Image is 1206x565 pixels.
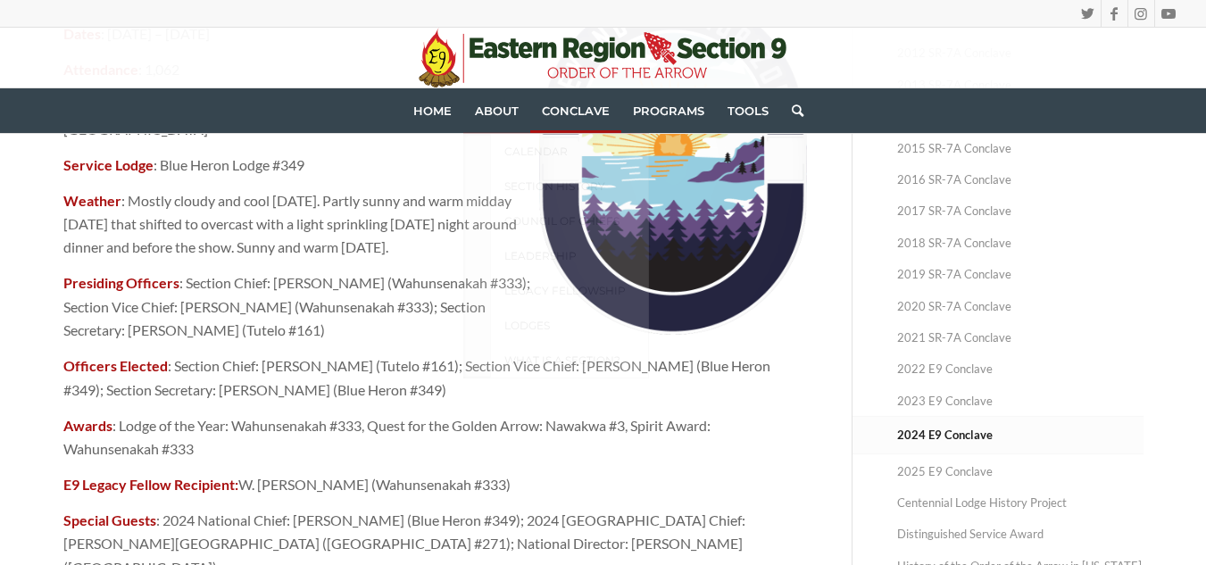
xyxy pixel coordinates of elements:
[63,189,807,260] p: : Mostly cloudy and cool [DATE]. Partly sunny and warm midday [DATE] that shifted to overcast wit...
[504,284,626,297] span: Legacy Fellowship
[897,133,1144,164] a: 2015 SR-7A Conclave
[475,104,519,118] span: About
[780,88,803,133] a: Search
[633,104,704,118] span: Programs
[63,357,168,374] strong: Officers Elected
[897,487,1144,519] a: Centennial Lodge History Project
[530,88,621,133] a: Conclave
[542,104,610,118] span: Conclave
[897,322,1144,353] a: 2021 SR-7A Conclave
[716,88,780,133] a: Tools
[63,473,807,496] p: W. [PERSON_NAME] (Wahunsenakah #333)
[504,353,620,367] span: What is a Section?
[897,353,1144,385] a: 2022 E9 Conclave
[490,134,649,169] a: Calendar
[897,386,1144,417] a: 2023 E9 Conclave
[63,476,238,493] strong: E9 Legacy Fellow Recipient:
[63,354,807,402] p: : Section Chief: [PERSON_NAME] (Tutelo #161); Section Vice Chief: [PERSON_NAME] (Blue Heron #349)...
[504,249,577,262] span: Leadership
[63,271,807,342] p: : Section Chief: [PERSON_NAME] (Wahunsenakah #333); Section Vice Chief: [PERSON_NAME] (Wahunsenak...
[504,319,550,332] span: Lodges
[897,418,1144,453] a: 2024 E9 Conclave
[63,417,112,434] strong: Awards
[490,343,649,378] a: What is a Section?
[504,214,620,228] span: Council of Chiefs
[897,228,1144,259] a: 2018 SR-7A Conclave
[504,145,568,158] span: Calendar
[490,204,649,238] a: Council of Chiefs
[490,273,649,308] a: Legacy Fellowship
[897,519,1144,550] a: Distinguished Service Award
[897,259,1144,290] a: 2019 SR-7A Conclave
[402,88,463,133] a: Home
[490,238,649,273] a: Leadership
[897,456,1144,487] a: 2025 E9 Conclave
[490,169,649,204] a: Section History
[63,156,154,173] strong: Service Lodge
[490,308,649,343] a: Lodges
[63,154,807,177] p: : Blue Heron Lodge #349
[63,274,179,291] strong: Presiding Officers
[63,511,156,528] strong: Special Guests
[897,195,1144,227] a: 2017 SR-7A Conclave
[897,164,1144,195] a: 2016 SR-7A Conclave
[63,192,121,209] strong: Weather
[621,88,716,133] a: Programs
[63,414,807,461] p: : Lodge of the Year: Wahunsenakah #333, Quest for the Golden Arrow: Nawakwa #3, Spirit Award: Wah...
[413,104,452,118] span: Home
[463,88,530,133] a: About
[504,179,605,193] span: Section History
[897,291,1144,322] a: 2020 SR-7A Conclave
[728,104,769,118] span: Tools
